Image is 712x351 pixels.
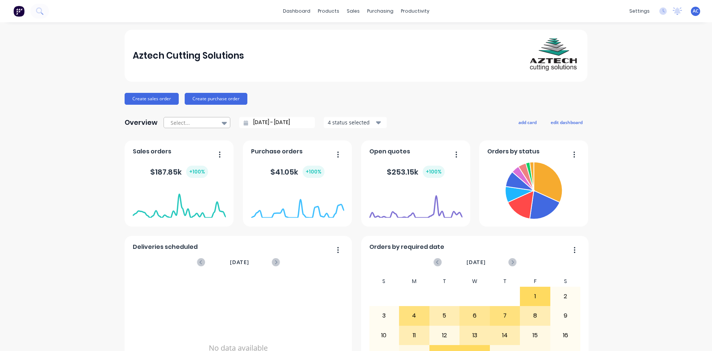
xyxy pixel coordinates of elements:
div: 15 [520,326,550,345]
img: Aztech Cutting Solutions [527,30,579,82]
div: 16 [551,326,580,345]
div: W [459,276,490,287]
div: purchasing [363,6,397,17]
div: 3 [369,306,399,325]
button: Create purchase order [185,93,247,105]
div: 8 [520,306,550,325]
span: Open quotes [369,147,410,156]
div: 9 [551,306,580,325]
div: 4 status selected [328,118,375,126]
span: [DATE] [467,258,486,266]
div: S [369,276,399,287]
div: + 100 % [186,166,208,178]
div: T [429,276,460,287]
div: $ 253.15k [387,166,445,178]
div: 11 [399,326,429,345]
div: $ 41.05k [270,166,324,178]
div: 5 [430,306,459,325]
div: 12 [430,326,459,345]
div: 1 [520,287,550,306]
button: edit dashboard [546,117,587,127]
div: products [314,6,343,17]
div: 13 [460,326,489,345]
div: F [520,276,550,287]
div: 2 [551,287,580,306]
div: sales [343,6,363,17]
span: AC [693,8,699,14]
span: Deliveries scheduled [133,243,198,251]
span: Purchase orders [251,147,303,156]
div: 10 [369,326,399,345]
span: Sales orders [133,147,171,156]
button: 4 status selected [324,117,387,128]
span: [DATE] [230,258,249,266]
div: + 100 % [303,166,324,178]
div: 7 [490,306,520,325]
a: dashboard [279,6,314,17]
div: 4 [399,306,429,325]
div: Overview [125,115,158,130]
div: settings [626,6,653,17]
div: + 100 % [423,166,445,178]
div: M [399,276,429,287]
div: 14 [490,326,520,345]
div: T [490,276,520,287]
div: $ 187.85k [150,166,208,178]
div: Aztech Cutting Solutions [133,48,244,63]
div: 6 [460,306,489,325]
div: productivity [397,6,433,17]
button: add card [514,117,541,127]
img: Factory [13,6,24,17]
span: Orders by status [487,147,540,156]
button: Create sales order [125,93,179,105]
div: S [550,276,581,287]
